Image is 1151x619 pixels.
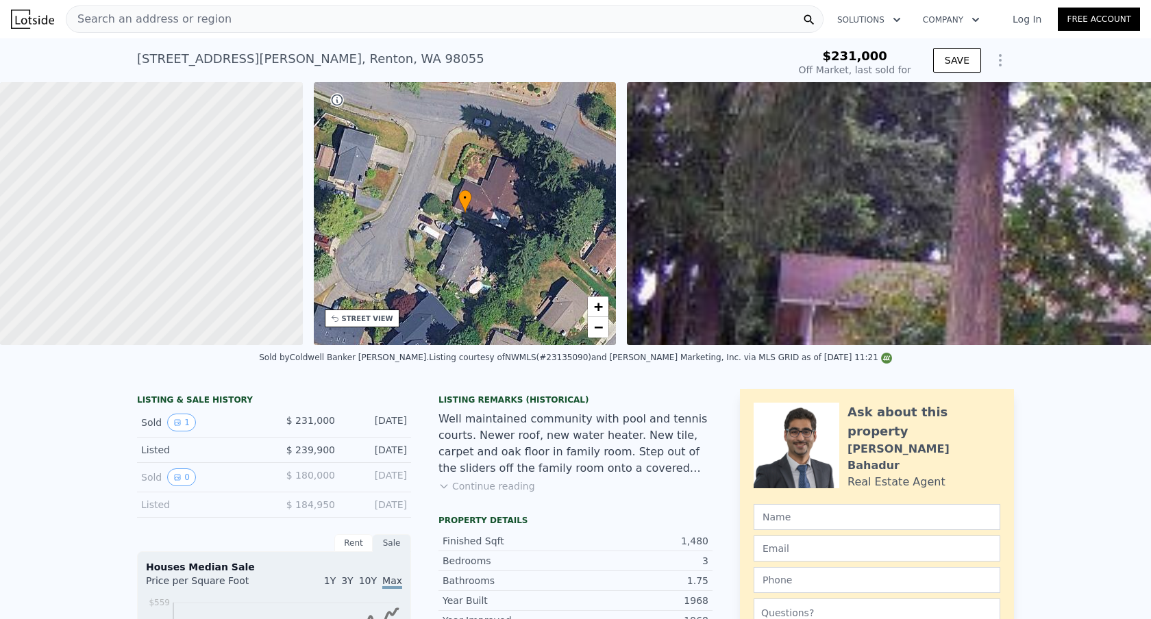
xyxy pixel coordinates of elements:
[346,468,407,486] div: [DATE]
[438,411,713,477] div: Well maintained community with pool and tennis courts. Newer roof, new water heater. New tile, ca...
[594,298,603,315] span: +
[438,394,713,405] div: Listing Remarks (Historical)
[996,12,1058,26] a: Log In
[575,554,708,568] div: 3
[458,190,472,214] div: •
[754,567,1000,593] input: Phone
[443,554,575,568] div: Bedrooms
[588,317,608,338] a: Zoom out
[987,47,1014,74] button: Show Options
[137,394,411,408] div: LISTING & SALE HISTORY
[575,574,708,588] div: 1.75
[847,441,1000,474] div: [PERSON_NAME] Bahadur
[259,353,429,362] div: Sold by Coldwell Banker [PERSON_NAME] .
[346,414,407,431] div: [DATE]
[912,8,991,32] button: Company
[167,414,196,431] button: View historical data
[458,192,472,204] span: •
[575,534,708,548] div: 1,480
[286,415,335,426] span: $ 231,000
[149,598,170,607] tspan: $559
[334,534,373,552] div: Rent
[11,10,54,29] img: Lotside
[324,575,336,586] span: 1Y
[346,443,407,457] div: [DATE]
[933,48,981,73] button: SAVE
[438,515,713,526] div: Property details
[822,49,887,63] span: $231,000
[754,535,1000,561] input: Email
[167,468,196,486] button: View historical data
[141,498,263,511] div: Listed
[443,594,575,607] div: Year Built
[443,574,575,588] div: Bathrooms
[588,296,608,317] a: Zoom in
[575,594,708,607] div: 1968
[382,575,402,589] span: Max
[146,574,274,596] div: Price per Square Foot
[66,11,232,27] span: Search an address or region
[286,470,335,481] span: $ 180,000
[799,63,911,77] div: Off Market, last sold for
[141,468,263,486] div: Sold
[346,498,407,511] div: [DATE]
[286,444,335,455] span: $ 239,900
[286,499,335,510] span: $ 184,950
[826,8,912,32] button: Solutions
[443,534,575,548] div: Finished Sqft
[594,318,603,336] span: −
[341,575,353,586] span: 3Y
[146,560,402,574] div: Houses Median Sale
[429,353,891,362] div: Listing courtesy of NWMLS (#23135090) and [PERSON_NAME] Marketing, Inc. via MLS GRID as of [DATE]...
[141,414,263,431] div: Sold
[137,49,484,68] div: [STREET_ADDRESS][PERSON_NAME] , Renton , WA 98055
[141,443,263,457] div: Listed
[359,575,377,586] span: 10Y
[342,314,393,324] div: STREET VIEW
[847,474,945,490] div: Real Estate Agent
[1058,8,1140,31] a: Free Account
[438,479,535,493] button: Continue reading
[754,504,1000,530] input: Name
[881,353,892,364] img: NWMLS Logo
[373,534,411,552] div: Sale
[847,403,1000,441] div: Ask about this property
